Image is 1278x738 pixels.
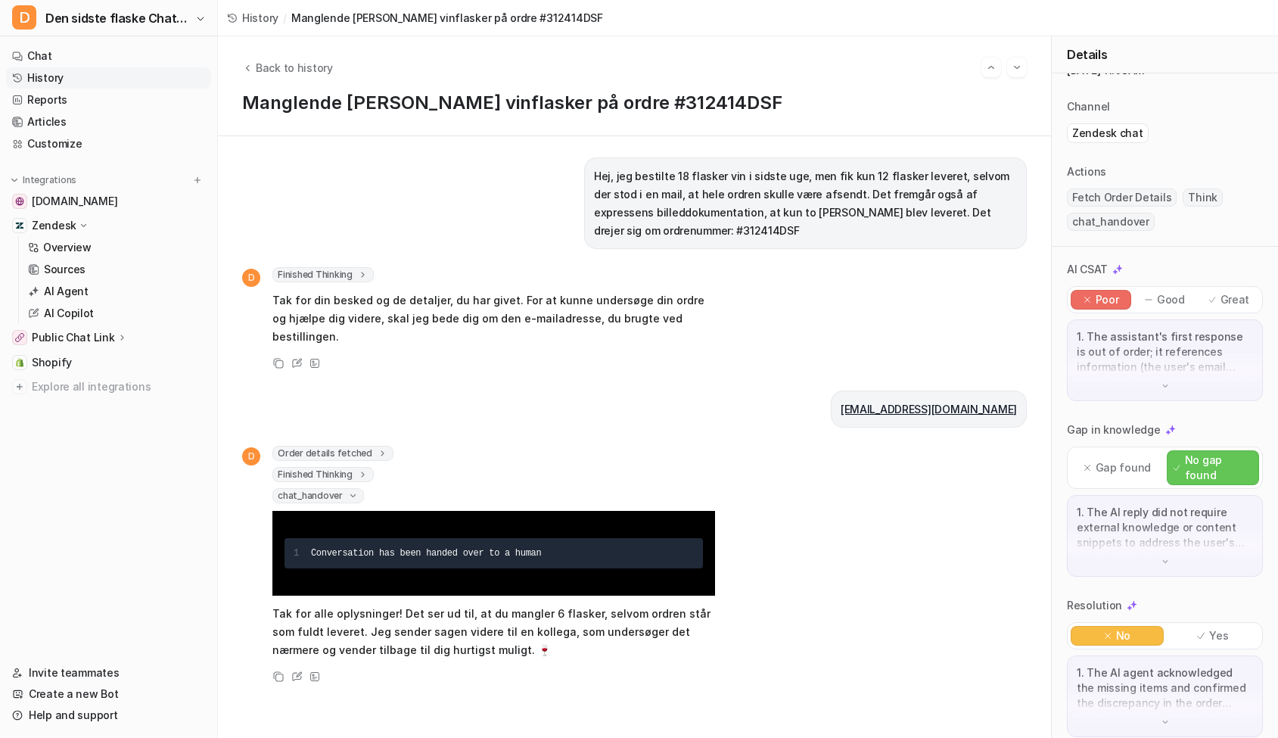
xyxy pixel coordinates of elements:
[32,355,72,370] span: Shopify
[12,379,27,394] img: explore all integrations
[1007,58,1027,77] button: Go to next session
[1160,717,1171,727] img: down-arrow
[294,544,299,562] div: 1
[1052,36,1278,73] div: Details
[1096,460,1151,475] p: Gap found
[242,269,260,287] span: D
[272,267,374,282] span: Finished Thinking
[32,194,117,209] span: [DOMAIN_NAME]
[6,111,211,132] a: Articles
[32,375,205,399] span: Explore all integrations
[1183,188,1223,207] span: Think
[1067,99,1110,114] p: Channel
[1067,164,1106,179] p: Actions
[1116,628,1130,643] p: No
[44,284,89,299] p: AI Agent
[227,10,278,26] a: History
[1067,262,1108,277] p: AI CSAT
[6,45,211,67] a: Chat
[6,89,211,111] a: Reports
[44,262,86,277] p: Sources
[272,605,715,659] p: Tak for alle oplysninger! Det ser ud til, at du mangler 6 flasker, selvom ordren står som fuldt l...
[256,60,333,76] span: Back to history
[242,60,333,76] button: Back to history
[1220,292,1250,307] p: Great
[15,221,24,230] img: Zendesk
[272,291,715,346] p: Tak for din besked og de detaljer, du har givet. For at kunne undersøge din ordre og hjælpe dig v...
[22,237,211,258] a: Overview
[242,92,1027,114] h1: Manglende [PERSON_NAME] vinflasker på ordre #312414DSF
[1077,505,1253,550] p: 1. The AI reply did not require external knowledge or content snippets to address the user's issu...
[32,330,115,345] p: Public Chat Link
[594,167,1017,240] p: Hej, jeg bestilte 18 flasker vin i sidste uge, men fik kun 12 flasker leveret, selvom der stod i ...
[272,446,393,461] span: Order details fetched
[291,10,603,26] span: Manglende [PERSON_NAME] vinflasker på ordre #312414DSF
[6,662,211,684] a: Invite teammates
[1077,665,1253,711] p: 1. The AI agent acknowledged the missing items and confirmed the discrepancy in the order deliver...
[6,352,211,373] a: ShopifyShopify
[242,10,278,26] span: History
[1067,188,1177,207] span: Fetch Order Details
[23,174,76,186] p: Integrations
[6,705,211,726] a: Help and support
[43,240,92,255] p: Overview
[1067,422,1161,438] p: Gap in knowledge
[272,488,364,503] span: chat_handover
[6,684,211,705] a: Create a new Bot
[22,303,211,324] a: AI Copilot
[6,133,211,154] a: Customize
[1072,126,1143,141] p: Zendesk chat
[15,333,24,342] img: Public Chat Link
[6,67,211,89] a: History
[272,467,374,482] span: Finished Thinking
[22,259,211,280] a: Sources
[242,447,260,466] span: D
[283,10,287,26] span: /
[986,61,997,74] img: Previous session
[6,376,211,397] a: Explore all integrations
[1157,292,1185,307] p: Good
[32,218,76,233] p: Zendesk
[15,358,24,367] img: Shopify
[15,197,24,206] img: densidsteflaske.dk
[1012,61,1022,74] img: Next session
[1067,598,1122,613] p: Resolution
[981,58,1001,77] button: Go to previous session
[1160,381,1171,391] img: down-arrow
[1077,329,1253,375] p: 1. The assistant's first response is out of order; it references information (the user's email ad...
[311,548,542,559] span: Conversation has been handed over to a human
[1209,628,1228,643] p: Yes
[6,173,81,188] button: Integrations
[1067,213,1155,231] span: chat_handover
[1096,292,1119,307] p: Poor
[6,191,211,212] a: densidsteflaske.dk[DOMAIN_NAME]
[1160,556,1171,567] img: down-arrow
[45,8,191,29] span: Den sidste flaske Chatbot
[12,5,36,30] span: D
[1185,453,1252,483] p: No gap found
[841,403,1017,416] a: [EMAIL_ADDRESS][DOMAIN_NAME]
[192,175,203,185] img: menu_add.svg
[44,306,94,321] p: AI Copilot
[9,175,20,185] img: expand menu
[22,281,211,302] a: AI Agent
